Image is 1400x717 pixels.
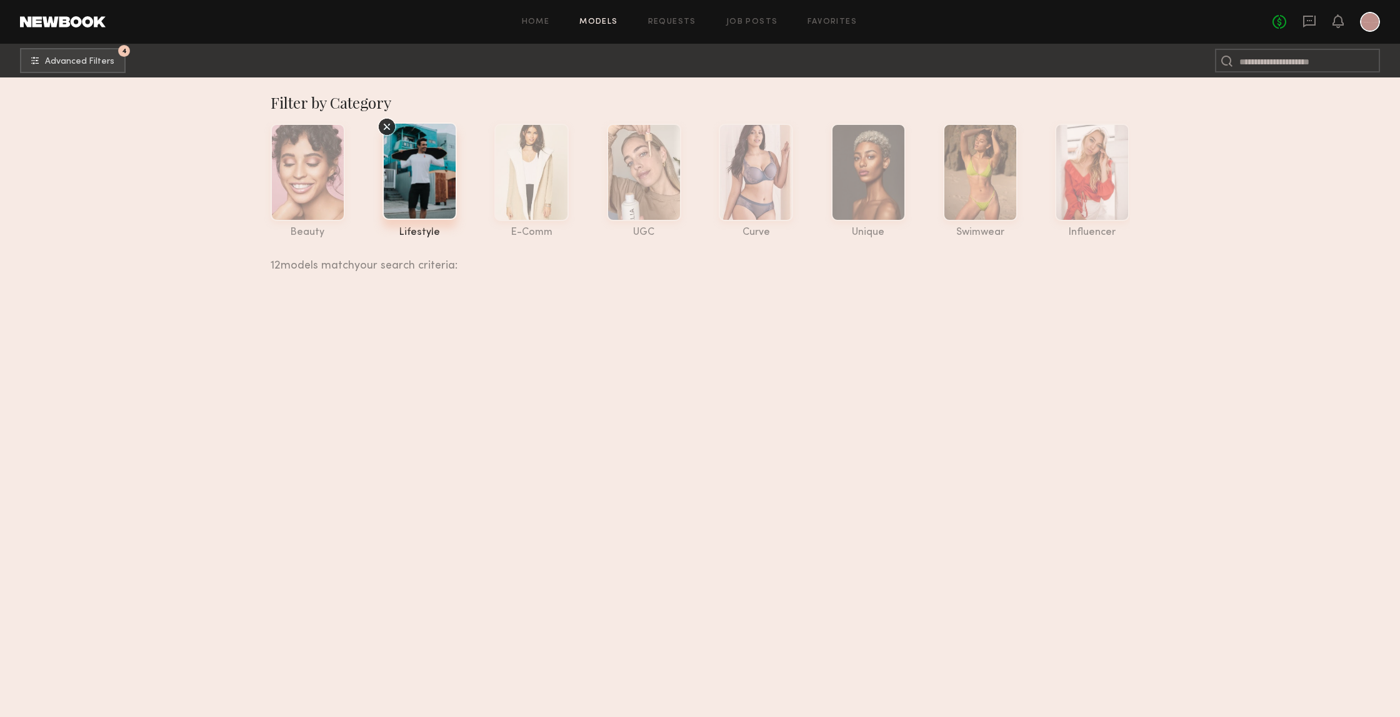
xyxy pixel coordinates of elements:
a: Models [579,18,617,26]
span: Advanced Filters [45,57,114,66]
div: unique [831,227,906,238]
a: Favorites [807,18,857,26]
div: influencer [1055,227,1129,238]
a: Home [522,18,550,26]
div: lifestyle [382,227,457,238]
div: swimwear [943,227,1017,238]
a: Job Posts [726,18,778,26]
a: Requests [648,18,696,26]
div: 12 models match your search criteria: [271,245,1120,272]
div: curve [719,227,793,238]
div: Filter by Category [271,92,1130,112]
div: e-comm [494,227,569,238]
div: beauty [271,227,345,238]
span: 4 [122,48,127,54]
div: UGC [607,227,681,238]
button: 4Advanced Filters [20,48,126,73]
